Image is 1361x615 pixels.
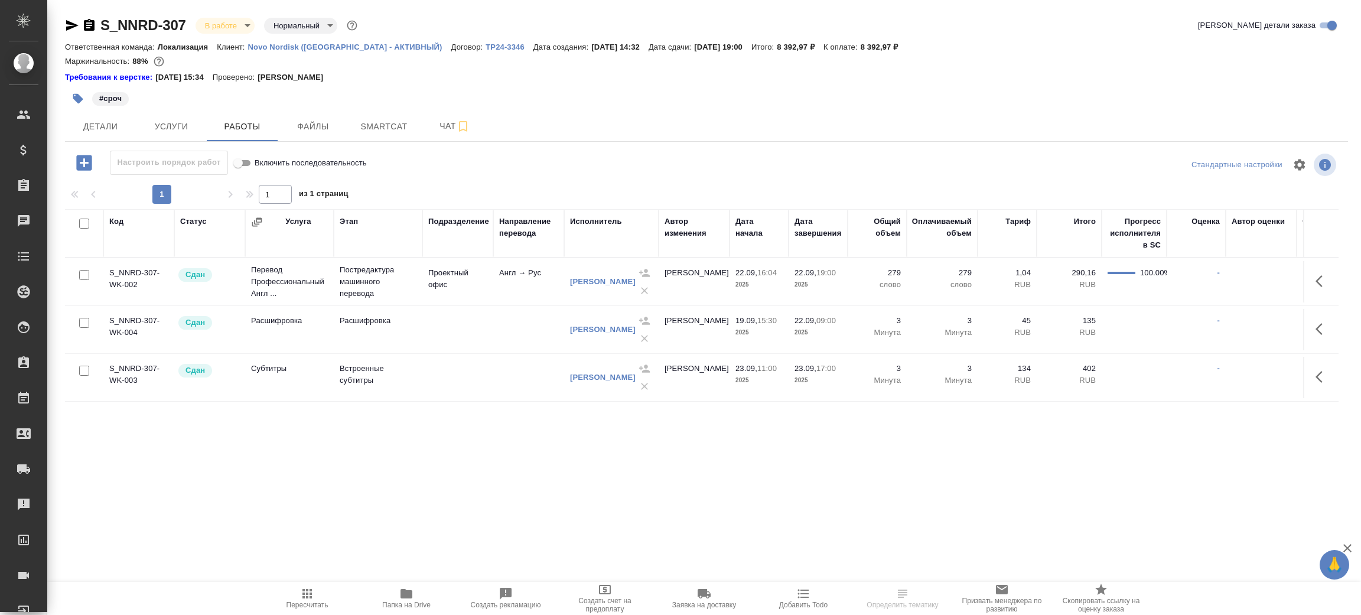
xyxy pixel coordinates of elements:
div: Подразделение [428,216,489,227]
p: Минута [854,375,901,386]
p: 290,16 [1043,267,1096,279]
div: Нажми, чтобы открыть папку с инструкцией [65,71,155,83]
p: Ответственная команда: [65,43,158,51]
td: S_NNRD-307-WK-002 [103,261,174,302]
span: Посмотреть информацию [1314,154,1339,176]
button: Доп статусы указывают на важность/срочность заказа [344,18,360,33]
td: [PERSON_NAME] [659,357,730,398]
p: 135 [1043,315,1096,327]
div: Исполнитель [570,216,622,227]
p: Сдан [185,269,205,281]
p: 402 [1043,363,1096,375]
td: [PERSON_NAME] [659,309,730,350]
div: Автор оценки [1232,216,1285,227]
p: Договор: [451,43,486,51]
p: 2025 [795,375,842,386]
p: 1,04 [984,267,1031,279]
div: Файлы [1303,216,1330,227]
p: Дата сдачи: [649,43,694,51]
p: Встроенные субтитры [340,363,416,386]
div: Оценка [1191,216,1220,227]
p: Расшифровка [340,315,416,327]
p: Проверено: [213,71,258,83]
p: 45 [984,315,1031,327]
div: В работе [196,18,255,34]
p: 88% [132,57,151,66]
td: S_NNRD-307-WK-004 [103,309,174,350]
p: слово [913,279,972,291]
span: сроч [91,93,130,103]
span: Работы [214,119,271,134]
p: Минута [913,327,972,339]
div: Итого [1074,216,1096,227]
p: 3 [913,315,972,327]
p: Итого: [751,43,777,51]
p: RUB [1043,279,1096,291]
button: Нормальный [270,21,323,31]
p: Сдан [185,365,205,376]
p: 22.09, [735,268,757,277]
p: #сроч [99,93,122,105]
p: 279 [854,267,901,279]
a: S_NNRD-307 [100,17,186,33]
td: [PERSON_NAME] [659,261,730,302]
span: Файлы [285,119,341,134]
p: 22.09, [795,316,816,325]
button: Добавить тэг [65,86,91,112]
a: Требования к верстке: [65,71,155,83]
p: 23.09, [735,364,757,373]
div: Менеджер проверил работу исполнителя, передает ее на следующий этап [177,315,239,331]
div: Менеджер проверил работу исполнителя, передает ее на следующий этап [177,267,239,283]
div: Код [109,216,123,227]
p: RUB [984,327,1031,339]
p: [PERSON_NAME] [258,71,332,83]
span: [PERSON_NAME] детали заказа [1198,19,1316,31]
p: 2025 [795,327,842,339]
p: 2025 [795,279,842,291]
p: 15:30 [757,316,777,325]
p: 19:00 [816,268,836,277]
p: 134 [984,363,1031,375]
p: RUB [1043,375,1096,386]
p: Клиент: [217,43,248,51]
p: Локализация [158,43,217,51]
div: Менеджер проверил работу исполнителя, передает ее на следующий этап [177,363,239,379]
div: 100.00% [1140,267,1161,279]
td: Субтитры [245,357,334,398]
a: [PERSON_NAME] [570,373,636,382]
span: Детали [72,119,129,134]
a: [PERSON_NAME] [570,277,636,286]
div: Этап [340,216,358,227]
p: RUB [984,375,1031,386]
td: Расшифровка [245,309,334,350]
div: Тариф [1005,216,1031,227]
p: 3 [854,315,901,327]
span: из 1 страниц [299,187,349,204]
div: Дата завершения [795,216,842,239]
p: [DATE] 15:34 [155,71,213,83]
a: [PERSON_NAME] [570,325,636,334]
svg: Подписаться [456,119,470,134]
button: Здесь прячутся важные кнопки [1308,267,1337,295]
span: Включить последовательность [255,157,367,169]
p: 16:04 [757,268,777,277]
span: Smartcat [356,119,412,134]
p: Маржинальность: [65,57,132,66]
p: 11:00 [757,364,777,373]
p: 17:00 [816,364,836,373]
p: К оплате: [823,43,861,51]
a: - [1217,316,1220,325]
td: Проектный офис [422,261,493,302]
button: 🙏 [1320,550,1349,580]
td: Перевод Профессиональный Англ ... [245,258,334,305]
button: Скопировать ссылку [82,18,96,32]
p: Постредактура машинного перевода [340,264,416,300]
p: 19.09, [735,316,757,325]
div: Направление перевода [499,216,558,239]
p: Novo Nordisk ([GEOGRAPHIC_DATA] - АКТИВНЫЙ) [248,43,451,51]
td: S_NNRD-307-WK-003 [103,357,174,398]
p: Дата создания: [533,43,591,51]
p: 8 392,97 ₽ [861,43,907,51]
div: Услуга [285,216,311,227]
a: - [1217,268,1220,277]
